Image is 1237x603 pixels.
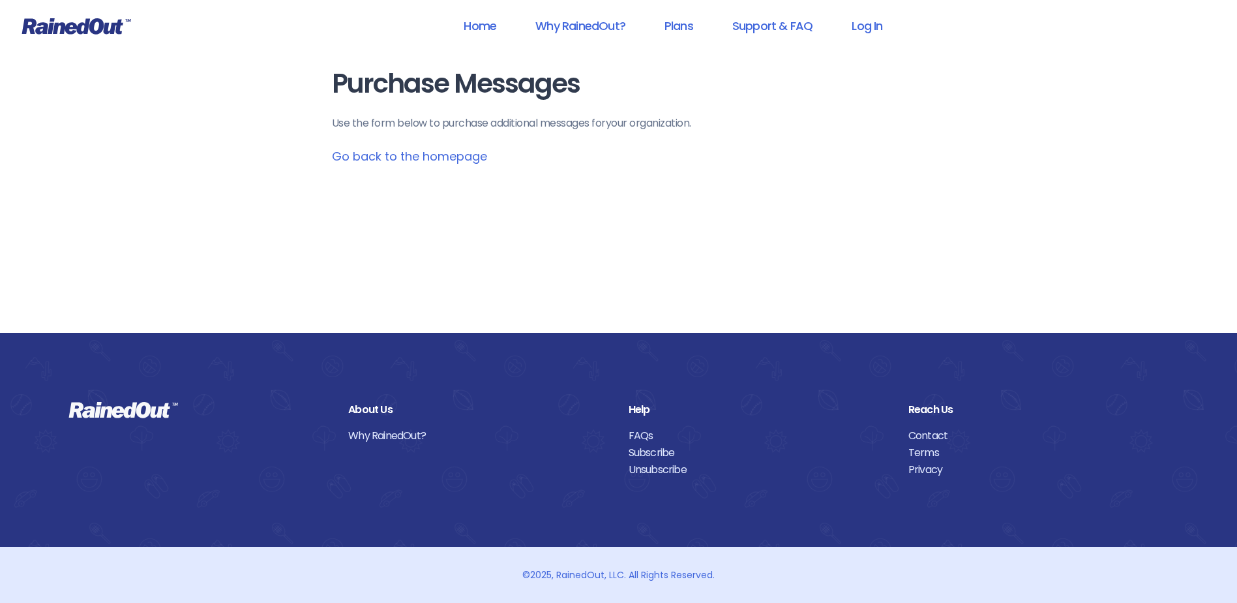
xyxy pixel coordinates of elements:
[332,148,487,164] a: Go back to the homepage
[332,69,906,99] h1: Purchase Messages
[908,427,1169,444] a: Contact
[629,401,889,418] div: Help
[629,444,889,461] a: Subscribe
[908,444,1169,461] a: Terms
[908,461,1169,478] a: Privacy
[447,11,513,40] a: Home
[908,401,1169,418] div: Reach Us
[629,461,889,478] a: Unsubscribe
[715,11,829,40] a: Support & FAQ
[629,427,889,444] a: FAQs
[348,401,608,418] div: About Us
[332,116,906,131] p: Use the form below to purchase additional messages for your organization .
[648,11,710,40] a: Plans
[835,11,899,40] a: Log In
[518,11,642,40] a: Why RainedOut?
[348,427,608,444] a: Why RainedOut?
